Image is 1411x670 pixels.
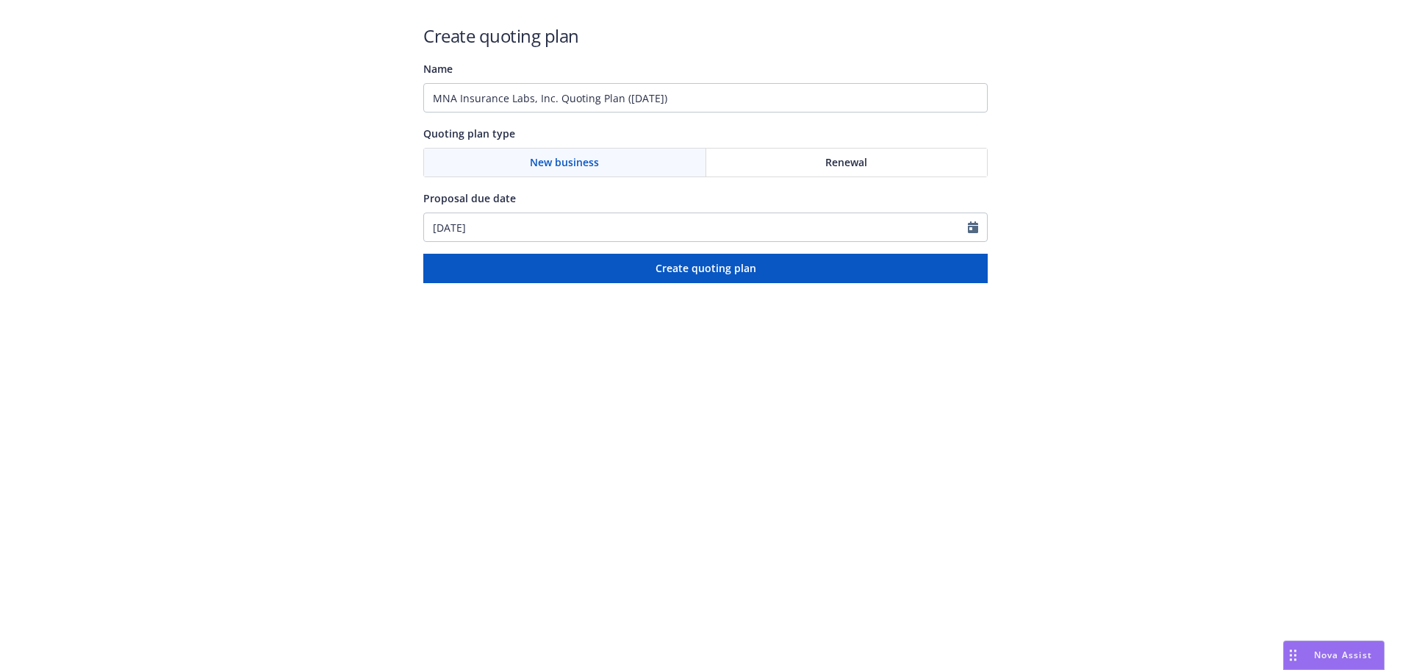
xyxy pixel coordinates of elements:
[825,154,867,170] span: Renewal
[1314,649,1372,661] span: Nova Assist
[530,154,599,170] span: New business
[656,261,756,275] span: Create quoting plan
[968,221,978,233] svg: Calendar
[1284,641,1302,669] div: Drag to move
[423,191,516,205] span: Proposal due date
[423,62,453,76] span: Name
[423,83,988,113] input: Quoting plan name
[424,213,968,241] input: MM/DD/YYYY
[423,126,515,140] span: Quoting plan type
[423,254,988,283] button: Create quoting plan
[1283,641,1385,670] button: Nova Assist
[423,24,988,48] h1: Create quoting plan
